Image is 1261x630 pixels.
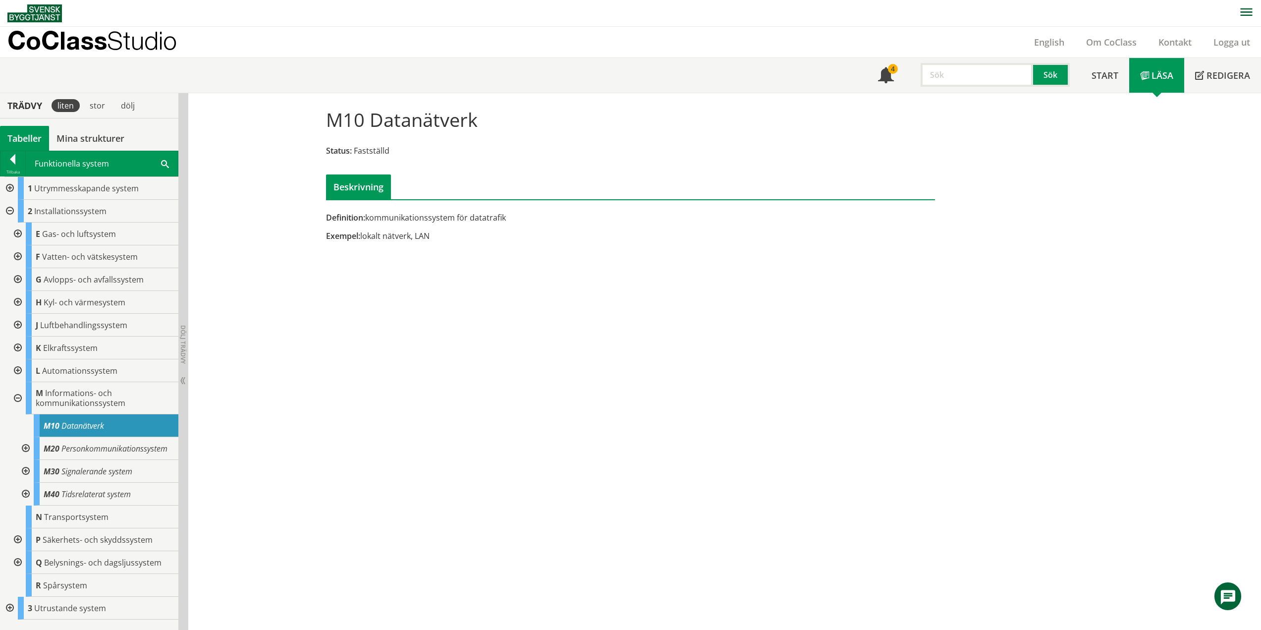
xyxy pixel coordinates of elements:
[7,4,62,22] img: Svensk Byggtjänst
[61,420,104,431] span: Datanätverk
[44,297,125,308] span: Kyl- och värmesystem
[326,212,727,223] div: kommunikationssystem för datatrafik
[326,230,727,241] div: lokalt nätverk, LAN
[44,557,162,568] span: Belysnings- och dagsljussystem
[44,443,59,454] span: M20
[28,206,32,217] span: 2
[36,534,41,545] span: P
[1184,58,1261,93] a: Redigera
[107,26,177,55] span: Studio
[36,320,38,331] span: J
[34,183,139,194] span: Utrymmesskapande system
[61,489,131,500] span: Tidsrelaterat system
[1148,36,1203,48] a: Kontakt
[40,320,127,331] span: Luftbehandlingssystem
[61,443,167,454] span: Personkommunikationssystem
[326,230,360,241] span: Exempel:
[1151,69,1173,81] span: Läsa
[42,229,116,239] span: Gas- och luftsystem
[42,251,138,262] span: Vatten- och vätskesystem
[326,145,352,156] span: Status:
[1033,63,1070,87] button: Sök
[44,274,144,285] span: Avlopps- och avfallssystem
[36,297,42,308] span: H
[84,99,111,112] div: stor
[878,68,894,84] span: Notifikationer
[34,206,107,217] span: Installationssystem
[7,27,198,57] a: CoClassStudio
[44,512,109,522] span: Transportsystem
[1081,58,1129,93] a: Start
[326,174,391,199] div: Beskrivning
[34,603,106,614] span: Utrustande system
[36,512,42,522] span: N
[1023,36,1075,48] a: English
[1129,58,1184,93] a: Läsa
[326,109,478,130] h1: M10 Datanätverk
[326,212,365,223] span: Definition:
[36,388,43,399] span: M
[36,557,42,568] span: Q
[28,183,32,194] span: 1
[1203,36,1261,48] a: Logga ut
[28,603,32,614] span: 3
[44,489,59,500] span: M40
[36,365,40,376] span: L
[26,151,178,176] div: Funktionella system
[1206,69,1250,81] span: Redigera
[36,580,41,591] span: R
[921,63,1033,87] input: Sök
[888,64,898,74] div: 4
[1075,36,1148,48] a: Om CoClass
[0,168,25,176] div: Tillbaka
[354,145,389,156] span: Fastställd
[36,274,42,285] span: G
[867,58,905,93] a: 4
[43,534,153,545] span: Säkerhets- och skyddssystem
[1092,69,1118,81] span: Start
[7,35,177,46] p: CoClass
[36,388,125,408] span: Informations- och kommunikationssystem
[115,99,141,112] div: dölj
[2,100,48,111] div: Trädvy
[44,420,59,431] span: M10
[61,466,132,477] span: Signalerande system
[161,158,169,169] span: Sök i tabellen
[179,325,187,364] span: Dölj trädvy
[49,126,132,151] a: Mina strukturer
[43,343,98,353] span: Elkraftssystem
[36,343,41,353] span: K
[36,251,40,262] span: F
[52,99,80,112] div: liten
[36,229,40,239] span: E
[44,466,59,477] span: M30
[43,580,87,591] span: Spårsystem
[42,365,117,376] span: Automationssystem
